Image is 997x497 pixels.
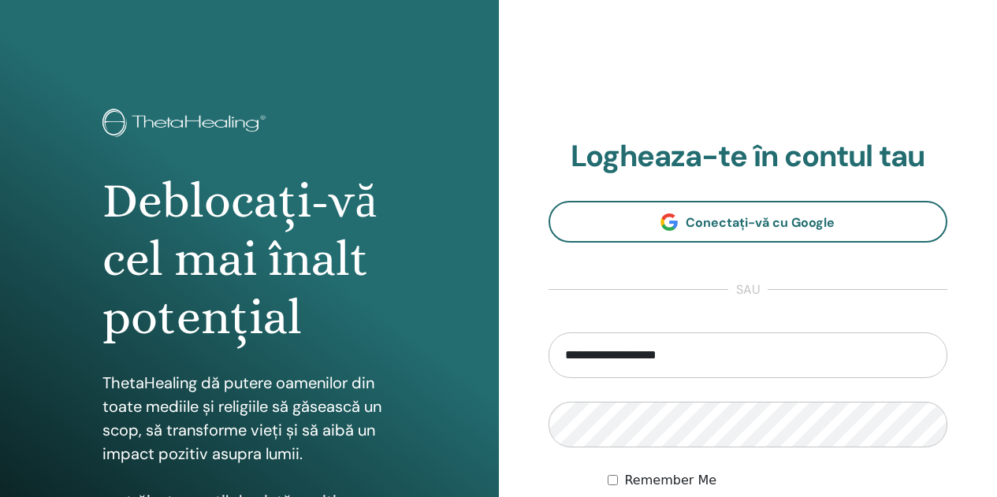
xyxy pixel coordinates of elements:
[686,214,835,231] span: Conectați-vă cu Google
[102,172,396,347] h1: Deblocați-vă cel mai înalt potențial
[728,280,768,299] span: sau
[608,471,947,490] div: Keep me authenticated indefinitely or until I manually logout
[549,201,948,243] a: Conectați-vă cu Google
[102,371,396,465] p: ThetaHealing dă putere oamenilor din toate mediile și religiile să găsească un scop, să transform...
[624,471,716,490] label: Remember Me
[549,139,948,175] h2: Logheaza-te în contul tau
